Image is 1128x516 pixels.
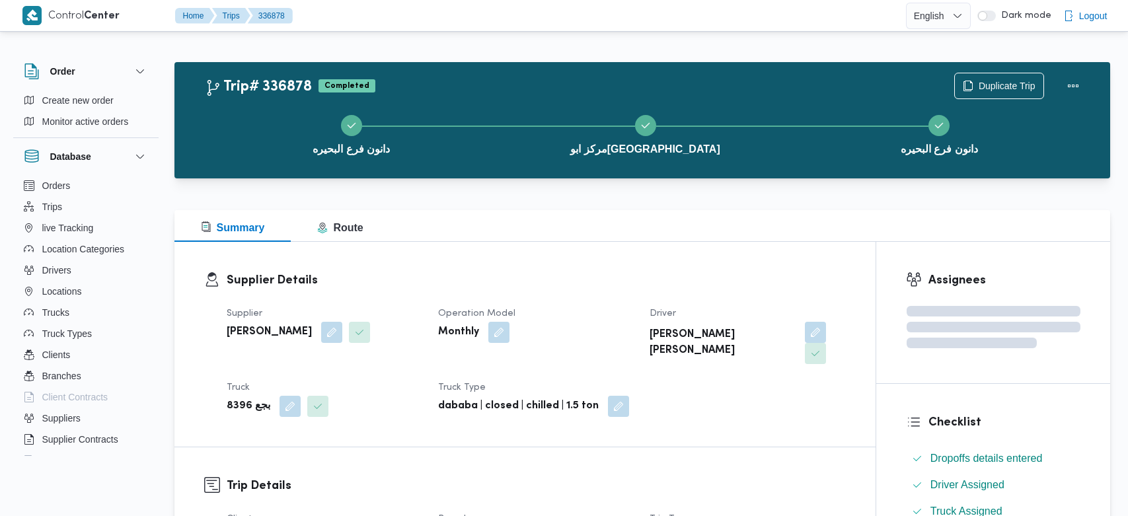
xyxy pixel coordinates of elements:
[19,217,153,239] button: live Tracking
[175,8,215,24] button: Home
[1060,73,1086,99] button: Actions
[930,453,1043,464] span: Dropoffs details entered
[19,111,153,132] button: Monitor active orders
[498,99,792,168] button: مركز ابو[GEOGRAPHIC_DATA]
[42,347,71,363] span: Clients
[928,414,1080,431] h3: Checklist
[19,175,153,196] button: Orders
[19,429,153,450] button: Supplier Contracts
[954,73,1044,99] button: Duplicate Trip
[227,272,846,289] h3: Supplier Details
[19,260,153,281] button: Drivers
[42,199,63,215] span: Trips
[227,324,312,340] b: [PERSON_NAME]
[42,241,125,257] span: Location Categories
[650,327,796,359] b: [PERSON_NAME] [PERSON_NAME]
[928,272,1080,289] h3: Assignees
[650,309,676,318] span: Driver
[907,474,1080,496] button: Driver Assigned
[13,90,159,137] div: Order
[19,90,153,111] button: Create new order
[201,222,265,233] span: Summary
[227,477,846,495] h3: Trip Details
[227,383,250,392] span: Truck
[19,196,153,217] button: Trips
[934,120,944,131] svg: Step 3 is complete
[227,398,270,414] b: بجع 8396
[84,11,120,21] b: Center
[42,326,92,342] span: Truck Types
[50,149,91,165] h3: Database
[19,365,153,387] button: Branches
[930,477,1004,493] span: Driver Assigned
[42,283,82,299] span: Locations
[19,302,153,323] button: Trucks
[42,262,71,278] span: Drivers
[19,408,153,429] button: Suppliers
[1058,3,1113,29] button: Logout
[42,431,118,447] span: Supplier Contracts
[19,387,153,408] button: Client Contracts
[324,82,369,90] b: Completed
[640,120,651,131] svg: Step 2 is complete
[248,8,293,24] button: 336878
[42,178,71,194] span: Orders
[792,99,1086,168] button: دانون فرع البحيره
[570,141,720,157] span: مركز ابو[GEOGRAPHIC_DATA]
[979,78,1035,94] span: Duplicate Trip
[42,220,94,236] span: live Tracking
[438,398,599,414] b: dababa | closed | chilled | 1.5 ton
[42,368,81,384] span: Branches
[319,79,375,92] span: Completed
[996,11,1051,21] span: Dark mode
[227,309,262,318] span: Supplier
[1079,8,1108,24] span: Logout
[22,6,42,25] img: X8yXhbKr1z7QwAAAABJRU5ErkJggg==
[205,99,499,168] button: دانون فرع البحيره
[901,141,978,157] span: دانون فرع البحيره
[313,141,390,157] span: دانون فرع البحيره
[438,309,515,318] span: Operation Model
[930,451,1043,466] span: Dropoffs details entered
[42,389,108,405] span: Client Contracts
[438,324,479,340] b: Monthly
[42,114,129,129] span: Monitor active orders
[317,222,363,233] span: Route
[19,281,153,302] button: Locations
[19,450,153,471] button: Devices
[907,448,1080,469] button: Dropoffs details entered
[19,344,153,365] button: Clients
[19,323,153,344] button: Truck Types
[930,479,1004,490] span: Driver Assigned
[50,63,75,79] h3: Order
[13,175,159,461] div: Database
[24,149,148,165] button: Database
[24,63,148,79] button: Order
[42,410,81,426] span: Suppliers
[42,453,75,468] span: Devices
[19,239,153,260] button: Location Categories
[438,383,486,392] span: Truck Type
[212,8,250,24] button: Trips
[346,120,357,131] svg: Step 1 is complete
[205,79,312,96] h2: Trip# 336878
[42,305,69,320] span: Trucks
[42,92,114,108] span: Create new order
